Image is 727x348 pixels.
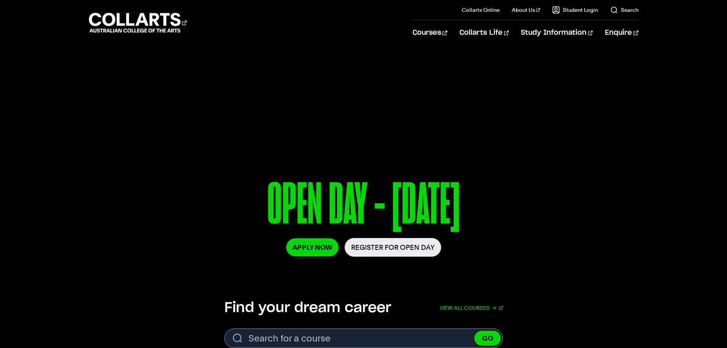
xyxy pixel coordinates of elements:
a: View all courses [440,299,503,316]
a: About Us [512,6,540,14]
input: Search for a course [224,329,503,348]
a: Student Login [552,6,598,14]
div: Go to homepage [89,12,187,34]
button: GO [474,331,501,346]
a: Study Information [521,20,593,45]
h2: Find your dream career [224,299,391,316]
a: Collarts Online [462,6,500,14]
a: Apply Now [286,238,339,256]
a: Collarts Life [459,20,509,45]
a: Enquire [605,20,638,45]
a: Search [610,6,638,14]
form: Search [224,329,503,348]
p: OPEN DAY - [DATE] [150,175,576,238]
a: Courses [413,20,447,45]
a: Register for Open Day [345,238,441,257]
